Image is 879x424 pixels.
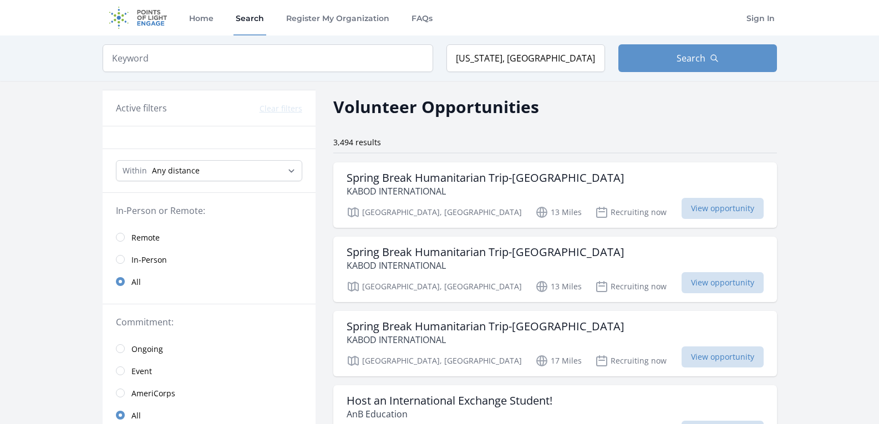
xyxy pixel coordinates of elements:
[333,137,381,147] span: 3,494 results
[103,44,433,72] input: Keyword
[347,354,522,367] p: [GEOGRAPHIC_DATA], [GEOGRAPHIC_DATA]
[103,360,316,382] a: Event
[333,311,777,376] a: Spring Break Humanitarian Trip-[GEOGRAPHIC_DATA] KABOD INTERNATIONAL [GEOGRAPHIC_DATA], [GEOGRAPH...
[131,410,141,421] span: All
[116,315,302,329] legend: Commitment:
[116,204,302,217] legend: In-Person or Remote:
[535,206,582,219] p: 13 Miles
[446,44,605,72] input: Location
[535,354,582,367] p: 17 Miles
[347,246,624,259] h3: Spring Break Humanitarian Trip-[GEOGRAPHIC_DATA]
[347,185,624,198] p: KABOD INTERNATIONAL
[131,366,152,377] span: Event
[103,226,316,248] a: Remote
[595,206,667,219] p: Recruiting now
[103,382,316,404] a: AmeriCorps
[595,354,667,367] p: Recruiting now
[677,52,705,65] span: Search
[347,259,624,272] p: KABOD INTERNATIONAL
[333,237,777,302] a: Spring Break Humanitarian Trip-[GEOGRAPHIC_DATA] KABOD INTERNATIONAL [GEOGRAPHIC_DATA], [GEOGRAPH...
[131,254,167,265] span: In-Person
[333,162,777,228] a: Spring Break Humanitarian Trip-[GEOGRAPHIC_DATA] KABOD INTERNATIONAL [GEOGRAPHIC_DATA], [GEOGRAPH...
[535,280,582,293] p: 13 Miles
[103,248,316,270] a: In-Person
[260,103,302,114] button: Clear filters
[347,333,624,346] p: KABOD INTERNATIONAL
[333,94,539,119] h2: Volunteer Opportunities
[131,388,175,399] span: AmeriCorps
[131,344,163,355] span: Ongoing
[116,160,302,181] select: Search Radius
[347,407,552,421] p: AnB Education
[347,171,624,185] h3: Spring Break Humanitarian Trip-[GEOGRAPHIC_DATA]
[682,272,764,293] span: View opportunity
[682,346,764,367] span: View opportunity
[347,320,624,333] h3: Spring Break Humanitarian Trip-[GEOGRAPHIC_DATA]
[103,270,316,293] a: All
[618,44,777,72] button: Search
[103,338,316,360] a: Ongoing
[347,206,522,219] p: [GEOGRAPHIC_DATA], [GEOGRAPHIC_DATA]
[595,280,667,293] p: Recruiting now
[682,198,764,219] span: View opportunity
[347,280,522,293] p: [GEOGRAPHIC_DATA], [GEOGRAPHIC_DATA]
[116,101,167,115] h3: Active filters
[347,394,552,407] h3: Host an International Exchange Student!
[131,232,160,243] span: Remote
[131,277,141,288] span: All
